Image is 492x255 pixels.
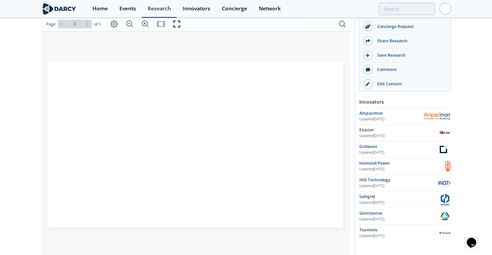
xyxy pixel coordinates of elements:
[222,6,247,11] div: Concierge
[423,111,451,122] img: Ampacimon
[373,38,447,44] div: Share Research
[359,167,445,172] div: Updated [DATE]
[359,127,439,133] div: Exacter
[373,67,447,73] div: Comment
[359,117,423,122] div: Updated [DATE]
[92,6,108,11] div: Home
[359,177,436,183] div: IND Technology
[360,77,450,91] a: Edit Content
[439,3,451,15] img: Profile
[359,210,439,216] div: Sentrisense
[359,127,451,139] a: Exacter Updated[DATE] Exacter
[379,3,435,15] input: Advanced Search
[359,177,451,189] a: IND Technology Updated[DATE] IND Technology
[359,194,439,200] div: Safegrid
[439,127,451,139] img: Exacter
[359,217,439,222] div: Updated [DATE]
[373,52,447,58] div: Save Research
[359,150,436,155] div: Updated [DATE]
[359,144,436,150] div: Gridware
[439,227,451,239] img: Toumetis
[439,194,451,205] img: Safegrid
[436,144,451,155] img: Gridware
[359,183,436,189] div: Updated [DATE]
[41,3,78,15] img: logo-wide.svg
[359,133,439,139] div: Updated [DATE]
[445,160,451,172] img: Heimdall Power
[259,6,281,11] div: Network
[183,6,210,11] div: Innovators
[359,227,439,233] div: Toumetis
[359,200,439,205] div: Updated [DATE]
[359,210,451,222] a: Sentrisense Updated[DATE] Sentrisense
[359,96,451,108] div: Innovators
[359,110,451,122] a: Ampacimon Updated[DATE] Ampacimon
[119,6,136,11] div: Events
[439,210,451,222] img: Sentrisense
[373,81,447,87] div: Edit Content
[359,144,451,155] a: Gridware Updated[DATE] Gridware
[359,110,423,116] div: Ampacimon
[373,24,447,30] div: Concierge Request
[148,6,171,11] div: Research
[464,228,485,248] iframe: chat widget
[359,160,445,166] div: Heimdall Power
[359,233,439,239] div: Updated [DATE]
[359,227,451,239] a: Toumetis Updated[DATE] Toumetis
[359,160,451,172] a: Heimdall Power Updated[DATE] Heimdall Power
[359,194,451,205] a: Safegrid Updated[DATE] Safegrid
[436,177,451,189] img: IND Technology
